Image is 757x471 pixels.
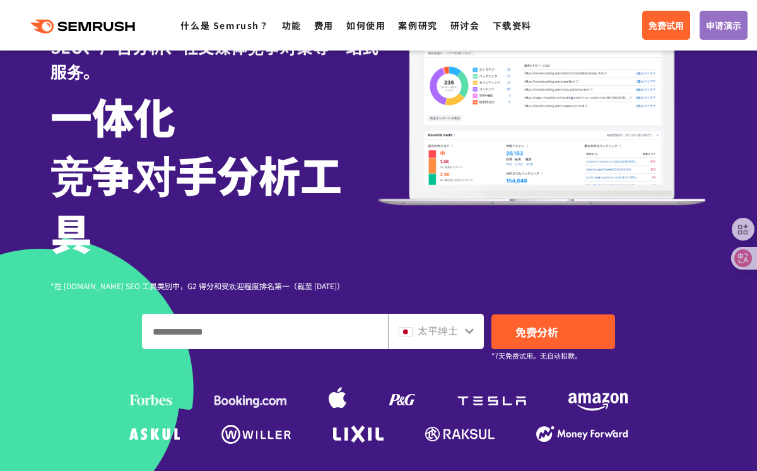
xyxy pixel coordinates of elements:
a: 什么是 Semrush？ [180,19,269,32]
font: 免费分析 [515,324,558,340]
a: 功能 [282,19,302,32]
font: 申请演示 [706,19,741,32]
font: 竞争对手分析工具 [50,143,342,262]
a: 如何使用 [346,19,385,32]
font: 太平绅士 [418,323,458,338]
font: 免费试用 [648,19,684,32]
a: 费用 [314,19,334,32]
a: 申请演示 [700,11,748,40]
a: 案例研究 [398,19,437,32]
font: 一体化 [50,85,175,146]
a: 下载资料 [493,19,532,32]
a: 研讨会 [450,19,480,32]
a: 免费试用 [642,11,690,40]
input: 输入域名、关键字或 URL [143,314,387,349]
font: *在 [DOMAIN_NAME] SEO 工具类别中，G2 得分和受欢迎程度排名第一（截至 [DATE]） [50,280,344,291]
font: *7天免费试用。无自动扣款。 [491,350,582,361]
a: 免费分析 [491,314,615,349]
